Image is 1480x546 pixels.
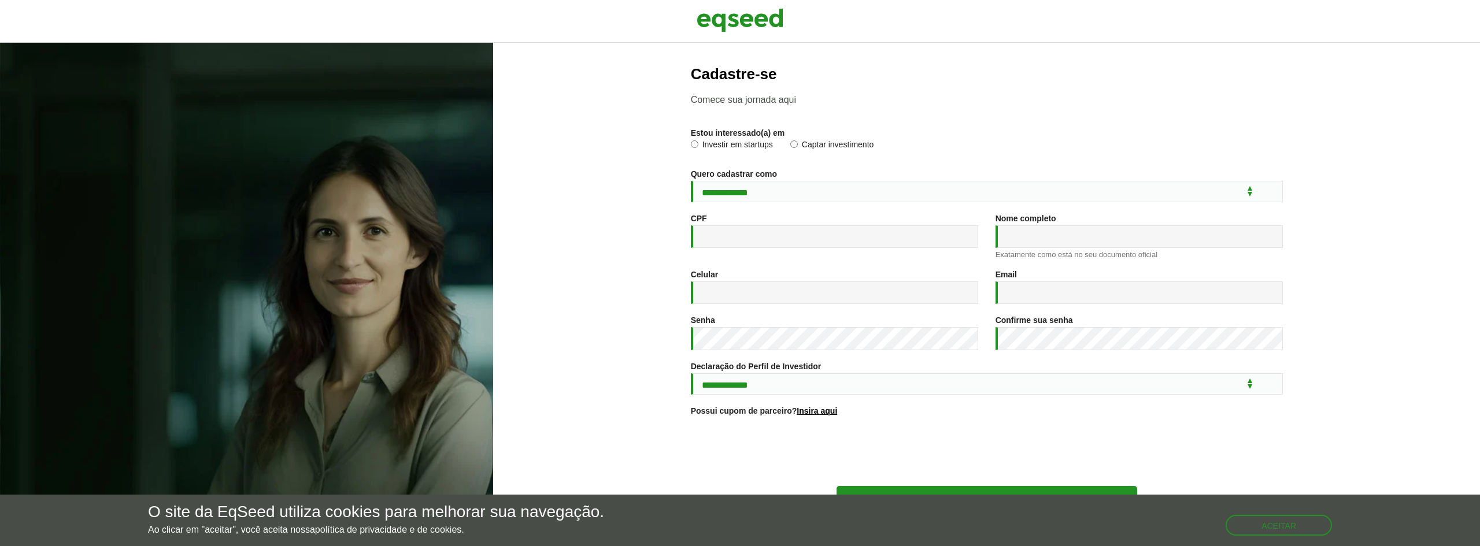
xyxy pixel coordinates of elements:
label: Senha [691,316,715,324]
label: Quero cadastrar como [691,170,777,178]
p: Comece sua jornada aqui [691,94,1283,105]
button: Aceitar [1226,515,1332,536]
iframe: reCAPTCHA [899,429,1075,474]
button: Cadastre-se [837,486,1137,510]
label: Confirme sua senha [996,316,1073,324]
label: Email [996,270,1017,278]
label: CPF [691,214,707,222]
label: Celular [691,270,718,278]
label: Estou interessado(a) em [691,129,785,137]
input: Investir em startups [691,140,698,148]
img: EqSeed Logo [697,6,783,35]
a: política de privacidade e de cookies [315,525,462,534]
h5: O site da EqSeed utiliza cookies para melhorar sua navegação. [148,503,604,521]
label: Investir em startups [691,140,773,152]
input: Captar investimento [790,140,798,148]
h2: Cadastre-se [691,66,1283,83]
div: Exatamente como está no seu documento oficial [996,251,1283,258]
p: Ao clicar em "aceitar", você aceita nossa . [148,524,604,535]
label: Nome completo [996,214,1056,222]
label: Declaração do Perfil de Investidor [691,362,822,370]
label: Captar investimento [790,140,874,152]
a: Insira aqui [797,407,837,415]
label: Possui cupom de parceiro? [691,407,838,415]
